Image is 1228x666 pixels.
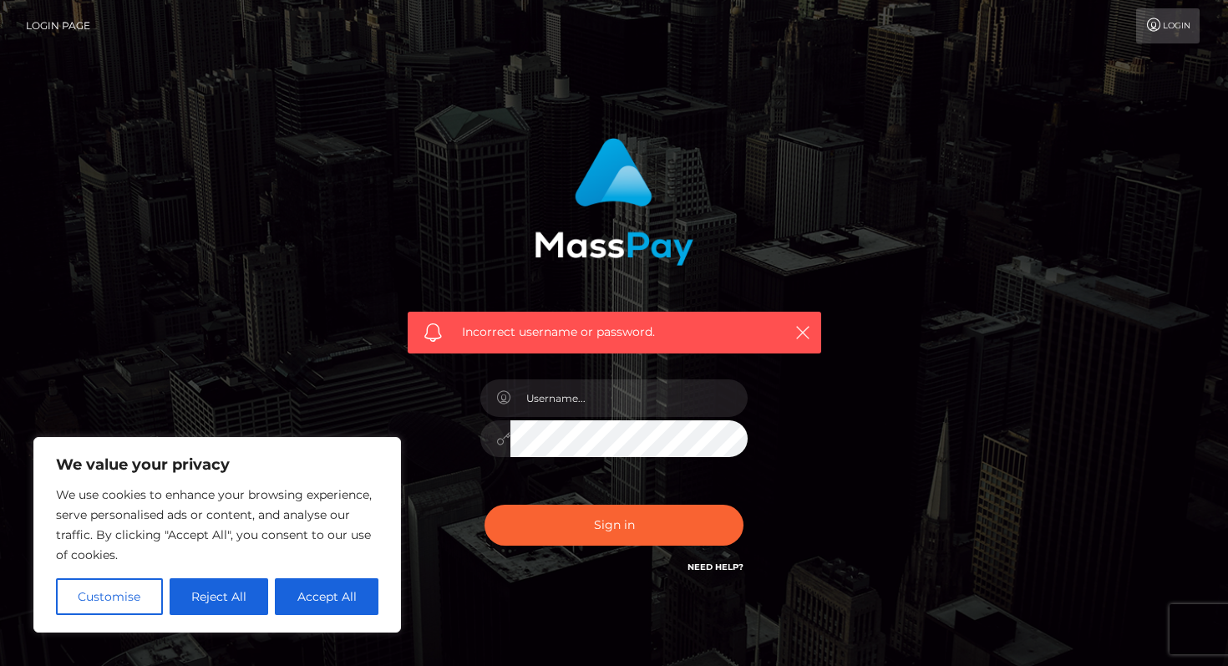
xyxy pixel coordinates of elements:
a: Login Page [26,8,90,43]
input: Username... [510,379,748,417]
button: Sign in [485,505,743,546]
a: Login [1136,8,1200,43]
div: We value your privacy [33,437,401,633]
img: MassPay Login [535,138,693,266]
button: Reject All [170,578,269,615]
p: We value your privacy [56,455,378,475]
p: We use cookies to enhance your browsing experience, serve personalised ads or content, and analys... [56,485,378,565]
button: Accept All [275,578,378,615]
a: Need Help? [688,562,743,572]
span: Incorrect username or password. [462,323,767,341]
button: Customise [56,578,163,615]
